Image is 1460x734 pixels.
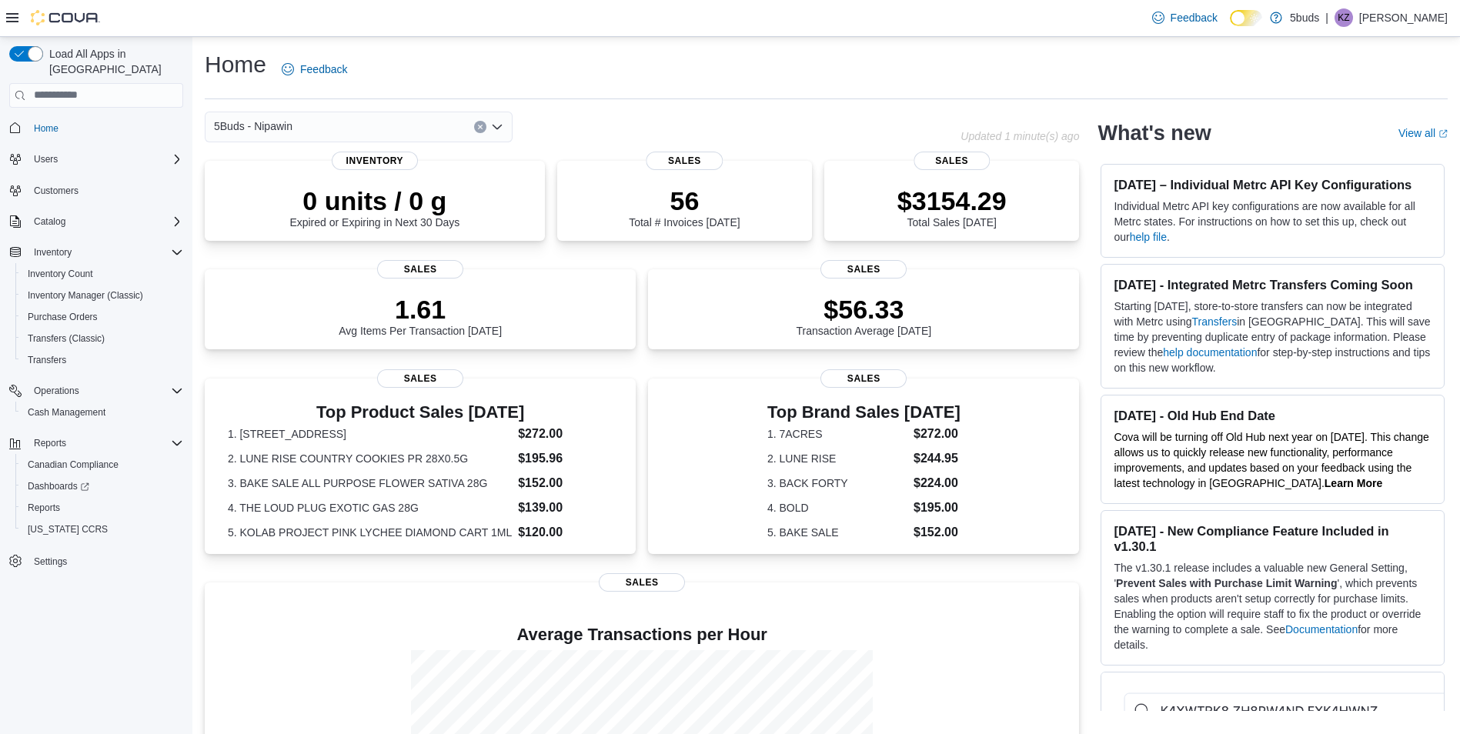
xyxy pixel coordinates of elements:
[22,308,183,326] span: Purchase Orders
[28,150,64,168] button: Users
[1163,346,1257,359] a: help documentation
[377,369,463,388] span: Sales
[3,179,189,202] button: Customers
[28,406,105,419] span: Cash Management
[31,10,100,25] img: Cova
[22,329,183,348] span: Transfers (Classic)
[914,474,961,492] dd: $224.00
[28,551,183,570] span: Settings
[289,185,459,216] p: 0 units / 0 g
[28,523,108,535] span: [US_STATE] CCRS
[28,150,183,168] span: Users
[22,403,112,422] a: Cash Management
[646,152,723,170] span: Sales
[820,260,907,279] span: Sales
[28,181,183,200] span: Customers
[228,451,512,466] dt: 2. LUNE RISE COUNTRY COOKIES PR 28X0.5G
[1114,199,1432,245] p: Individual Metrc API key configurations are now available for all Metrc states. For instructions ...
[961,130,1079,142] p: Updated 1 minute(s) ago
[3,211,189,232] button: Catalog
[28,502,60,514] span: Reports
[3,148,189,170] button: Users
[3,117,189,139] button: Home
[339,294,502,337] div: Avg Items Per Transaction [DATE]
[205,49,266,80] h1: Home
[228,525,512,540] dt: 5. KOLAB PROJECT PINK LYCHEE DIAMOND CART 1ML
[28,243,183,262] span: Inventory
[214,117,292,135] span: 5Buds - Nipawin
[1114,523,1432,554] h3: [DATE] - New Compliance Feature Included in v1.30.1
[897,185,1007,216] p: $3154.29
[914,449,961,468] dd: $244.95
[3,549,189,572] button: Settings
[28,382,85,400] button: Operations
[228,426,512,442] dt: 1. [STREET_ADDRESS]
[1230,10,1262,26] input: Dark Mode
[1114,299,1432,375] p: Starting [DATE], store-to-store transfers can now be integrated with Metrc using in [GEOGRAPHIC_D...
[34,185,79,197] span: Customers
[15,454,189,475] button: Canadian Compliance
[22,351,183,369] span: Transfers
[28,268,93,280] span: Inventory Count
[22,329,111,348] a: Transfers (Classic)
[1192,315,1238,328] a: Transfers
[15,328,189,349] button: Transfers (Classic)
[15,497,189,519] button: Reports
[3,380,189,402] button: Operations
[22,265,99,283] a: Inventory Count
[28,382,183,400] span: Operations
[22,499,66,517] a: Reports
[28,459,119,471] span: Canadian Compliance
[1116,577,1337,589] strong: Prevent Sales with Purchase Limit Warning
[22,286,183,305] span: Inventory Manager (Classic)
[28,552,73,571] a: Settings
[300,62,347,77] span: Feedback
[332,152,418,170] span: Inventory
[28,434,183,452] span: Reports
[28,434,72,452] button: Reports
[22,403,183,422] span: Cash Management
[28,354,66,366] span: Transfers
[797,294,932,325] p: $56.33
[34,122,58,135] span: Home
[34,246,72,259] span: Inventory
[1114,431,1428,489] span: Cova will be turning off Old Hub next year on [DATE]. This change allows us to quickly release ne...
[28,182,85,200] a: Customers
[22,455,125,474] a: Canadian Compliance
[1114,408,1432,423] h3: [DATE] - Old Hub End Date
[22,520,114,539] a: [US_STATE] CCRS
[599,573,685,592] span: Sales
[767,426,907,442] dt: 1. 7ACRES
[15,263,189,285] button: Inventory Count
[28,118,183,138] span: Home
[1325,477,1382,489] a: Learn More
[629,185,740,229] div: Total # Invoices [DATE]
[289,185,459,229] div: Expired or Expiring in Next 30 Days
[34,556,67,568] span: Settings
[1114,177,1432,192] h3: [DATE] – Individual Metrc API Key Configurations
[1290,8,1319,27] p: 5buds
[767,475,907,491] dt: 3. BACK FORTY
[897,185,1007,229] div: Total Sales [DATE]
[28,480,89,492] span: Dashboards
[15,306,189,328] button: Purchase Orders
[22,520,183,539] span: Washington CCRS
[34,437,66,449] span: Reports
[28,243,78,262] button: Inventory
[1230,26,1231,27] span: Dark Mode
[15,349,189,371] button: Transfers
[22,308,104,326] a: Purchase Orders
[474,121,486,133] button: Clear input
[767,525,907,540] dt: 5. BAKE SALE
[3,432,189,454] button: Reports
[28,311,98,323] span: Purchase Orders
[1359,8,1448,27] p: [PERSON_NAME]
[518,449,613,468] dd: $195.96
[34,385,79,397] span: Operations
[1146,2,1224,33] a: Feedback
[1285,623,1358,636] a: Documentation
[1171,10,1218,25] span: Feedback
[339,294,502,325] p: 1.61
[9,111,183,612] nav: Complex example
